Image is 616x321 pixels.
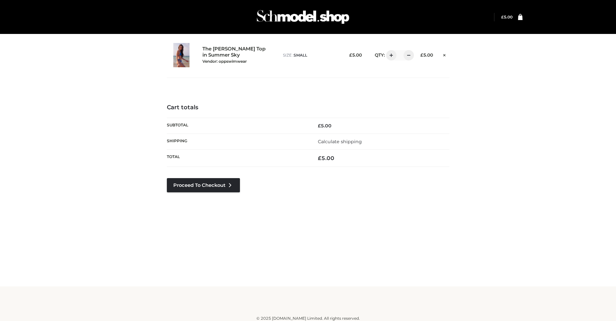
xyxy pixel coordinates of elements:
[318,155,334,161] bdi: 5.00
[318,123,321,129] span: £
[167,150,308,167] th: Total
[501,15,513,19] bdi: 5.00
[167,104,449,111] h4: Cart totals
[420,52,433,58] bdi: 5.00
[202,59,247,64] small: Vendor: oppswimwear
[167,118,308,134] th: Subtotal
[318,123,331,129] bdi: 5.00
[368,50,409,60] div: QTY:
[420,52,423,58] span: £
[167,178,240,192] a: Proceed to Checkout
[349,52,352,58] span: £
[167,134,308,149] th: Shipping
[254,4,351,30] img: Schmodel Admin 964
[202,46,269,64] a: The [PERSON_NAME] Top in Summer SkyVendor: oppswimwear
[294,53,307,58] span: SMALL
[501,15,504,19] span: £
[318,155,321,161] span: £
[283,52,338,58] p: size :
[439,50,449,59] a: Remove this item
[501,15,513,19] a: £5.00
[318,139,362,144] a: Calculate shipping
[349,52,362,58] bdi: 5.00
